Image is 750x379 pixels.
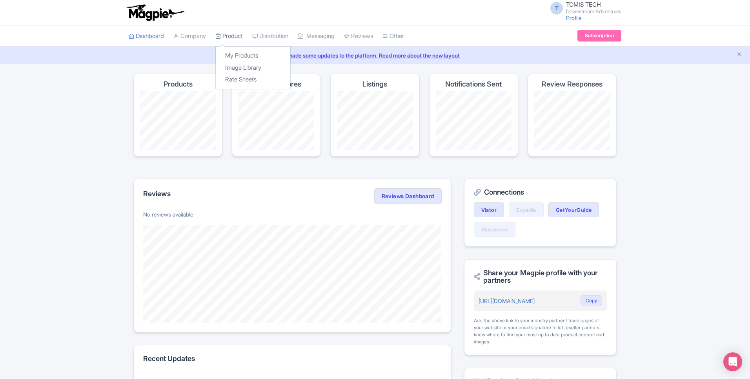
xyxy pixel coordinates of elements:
a: Product [215,25,243,47]
h2: Reviews [143,190,171,198]
a: Messaging [298,25,335,47]
div: Open Intercom Messenger [723,352,742,371]
span: TOMIS TECH [566,1,601,8]
a: My Products [216,50,290,62]
a: We made some updates to the platform. Read more about the new layout [5,51,745,60]
img: logo-ab69f6fb50320c5b225c76a69d11143b.png [125,4,186,21]
span: T [550,2,563,14]
a: [URL][DOMAIN_NAME] [479,298,535,304]
a: T TOMIS TECH Downstream Adventures [546,2,621,14]
a: Image Library [216,62,290,74]
a: Reviews [344,25,373,47]
a: GetYourGuide [548,202,599,217]
a: Reviews Dashboard [374,188,442,204]
h4: Products [164,80,193,88]
a: Viator [474,202,504,217]
h2: Recent Updates [143,355,442,363]
a: Expedia [509,202,544,217]
h2: Share your Magpie profile with your partners [474,269,607,285]
a: Company [173,25,206,47]
p: No reviews available [143,210,442,218]
a: Musement [474,222,515,237]
a: Dashboard [129,25,164,47]
button: Copy [581,295,602,306]
a: Rate Sheets [216,74,290,86]
h4: Notifications Sent [445,80,502,88]
a: Subscription [577,30,621,42]
small: Downstream Adventures [566,9,621,14]
button: Close announcement [736,51,742,60]
a: Profile [566,14,582,21]
h4: Listings [362,80,387,88]
h4: Review Responses [542,80,603,88]
h2: Connections [474,188,607,196]
a: Other [382,25,404,47]
a: Distribution [252,25,288,47]
div: Add the above link to your industry partner / trade pages of your website or your email signature... [474,317,607,345]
